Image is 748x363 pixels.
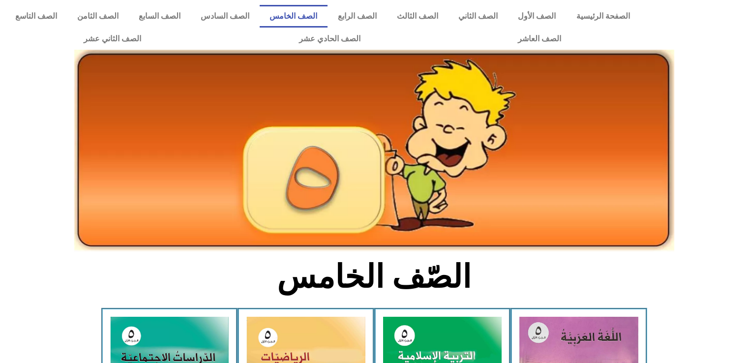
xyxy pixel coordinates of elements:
[448,5,508,28] a: الصف الثاني
[5,5,67,28] a: الصف التاسع
[67,5,128,28] a: الصف الثامن
[211,258,537,296] h2: الصّف الخامس
[508,5,566,28] a: الصف الأول
[5,28,220,50] a: الصف الثاني عشر
[220,28,439,50] a: الصف الحادي عشر
[387,5,448,28] a: الصف الثالث
[191,5,260,28] a: الصف السادس
[328,5,387,28] a: الصف الرابع
[566,5,640,28] a: الصفحة الرئيسية
[260,5,328,28] a: الصف الخامس
[439,28,640,50] a: الصف العاشر
[128,5,190,28] a: الصف السابع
